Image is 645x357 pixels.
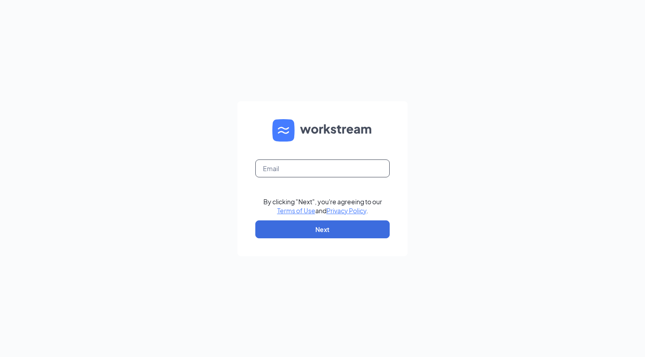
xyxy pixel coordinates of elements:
a: Privacy Policy [327,206,366,215]
button: Next [255,220,390,238]
a: Terms of Use [277,206,315,215]
input: Email [255,159,390,177]
img: WS logo and Workstream text [272,119,373,142]
div: By clicking "Next", you're agreeing to our and . [263,197,382,215]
